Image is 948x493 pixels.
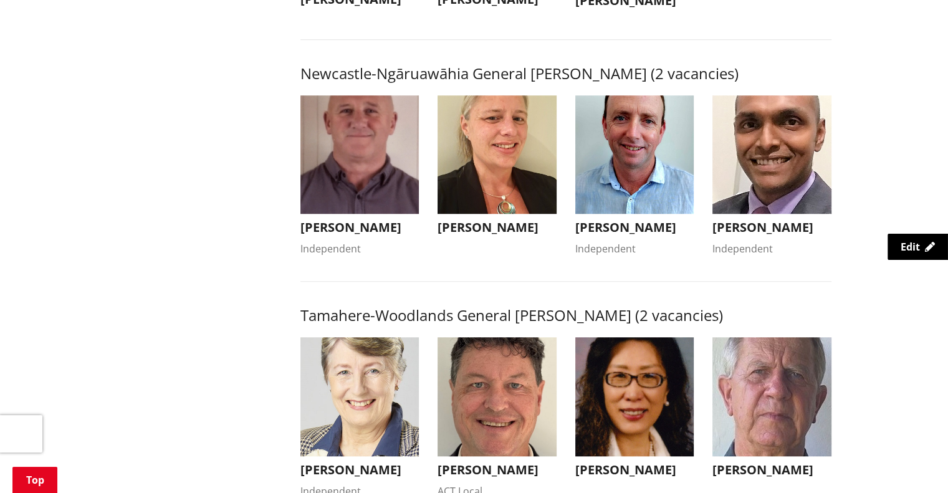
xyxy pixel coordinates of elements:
[12,467,57,493] a: Top
[712,95,831,257] button: [PERSON_NAME] Independent
[575,95,694,257] button: [PERSON_NAME] Independent
[712,220,831,235] h3: [PERSON_NAME]
[575,337,694,456] img: WO-W-TW__CAO-OULTON_A__x5kpv
[712,337,831,456] img: WO-W-TW__KEIR_M__PTTJq
[300,220,419,235] h3: [PERSON_NAME]
[712,95,831,214] img: WO-W-NN__SUDHAN_G__tXp8d
[712,337,831,484] button: [PERSON_NAME]
[575,220,694,235] h3: [PERSON_NAME]
[300,337,419,456] img: WO-W-TW__BEAVIS_C__FeNcs
[438,462,557,477] h3: [PERSON_NAME]
[575,95,694,214] img: WO-W-NN__COOMBES_G__VDnCw
[300,462,419,477] h3: [PERSON_NAME]
[438,337,557,456] img: WO-W-TW__MAYALL_P__FmHcs
[575,241,694,256] div: Independent
[888,234,948,260] a: Edit
[438,95,557,214] img: WO-W-NN__FIRTH_D__FVQcs
[300,241,419,256] div: Independent
[438,220,557,235] h3: [PERSON_NAME]
[575,337,694,484] button: [PERSON_NAME]
[300,95,419,214] img: WO-W-NN__PATTERSON_E__ERz4j
[300,95,419,257] button: [PERSON_NAME] Independent
[300,307,831,325] h3: Tamahere-Woodlands General [PERSON_NAME] (2 vacancies)
[575,462,694,477] h3: [PERSON_NAME]
[901,240,920,254] span: Edit
[300,65,831,83] h3: Newcastle-Ngāruawāhia General [PERSON_NAME] (2 vacancies)
[438,95,557,242] button: [PERSON_NAME]
[712,462,831,477] h3: [PERSON_NAME]
[712,241,831,256] div: Independent
[891,441,936,486] iframe: Messenger Launcher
